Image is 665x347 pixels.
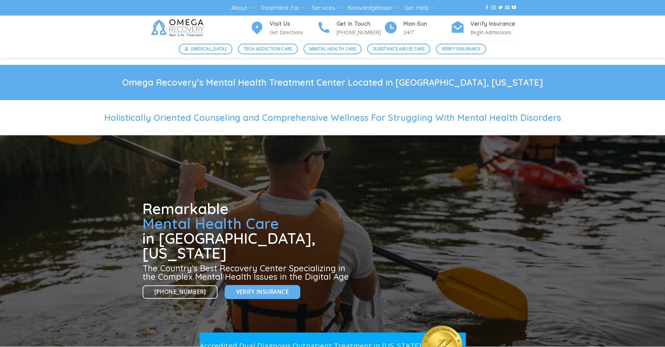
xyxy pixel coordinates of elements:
[312,1,340,14] a: Services
[367,44,430,54] a: Substance Abuse Care
[143,214,279,233] span: Mental Health Care
[260,1,304,14] a: Treatment For
[104,112,561,123] span: Holistically Oriented Counseling and Comprehensive Wellness For Struggling With Mental Health Dis...
[309,45,356,52] span: Mental Health Care
[143,202,352,261] h1: Remarkable in [GEOGRAPHIC_DATA], [US_STATE]
[348,1,396,14] a: Knowledgebase
[498,5,503,10] a: Follow on Twitter
[403,19,451,29] h4: Mon-Sun
[179,44,232,54] a: [MEDICAL_DATA]
[244,45,292,52] span: Tech Addiction Care
[505,5,509,10] a: Send us an email
[250,19,317,37] a: Visit Us Get Directions
[373,45,425,52] span: Substance Abuse Care
[470,28,517,36] p: Begin Admissions
[337,19,384,29] h4: Get In Touch
[143,285,218,299] a: [PHONE_NUMBER]
[148,16,209,40] img: Omega Recovery
[231,1,252,14] a: About
[225,285,300,299] a: Verify Insurance
[404,1,434,14] a: Get Help
[143,264,352,281] h3: The Country’s Best Recovery Center Specializing in the Complex Mental Health Issues in the Digita...
[303,44,362,54] a: Mental Health Care
[236,287,289,296] span: Verify Insurance
[191,45,226,52] span: [MEDICAL_DATA]
[270,28,317,36] p: Get Directions
[403,28,451,36] p: 24/7
[270,19,317,29] h4: Visit Us
[317,19,384,37] a: Get In Touch [PHONE_NUMBER]
[238,44,298,54] a: Tech Addiction Care
[485,5,489,10] a: Follow on Facebook
[442,45,481,52] span: Verify Insurance
[155,287,206,296] span: [PHONE_NUMBER]
[451,19,517,37] a: Verify Insurance Begin Admissions
[337,28,384,36] p: [PHONE_NUMBER]
[512,5,516,10] a: Follow on YouTube
[491,5,496,10] a: Follow on Instagram
[470,19,517,29] h4: Verify Insurance
[436,44,486,54] a: Verify Insurance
